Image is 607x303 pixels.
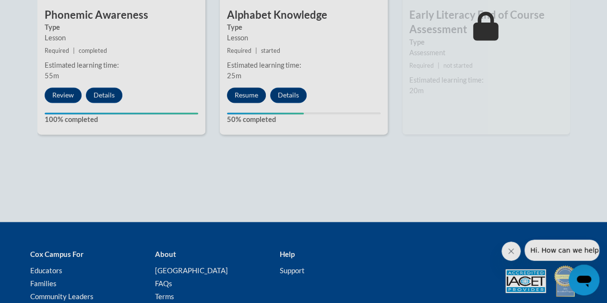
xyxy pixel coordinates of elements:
[227,33,381,43] div: Lesson
[279,266,304,274] a: Support
[409,75,563,85] div: Estimated learning time:
[155,291,174,300] a: Terms
[505,269,546,293] img: Accredited IACET® Provider
[553,264,577,298] img: IDA® Accredited
[524,240,599,261] iframe: Message from company
[45,72,59,80] span: 55m
[45,33,198,43] div: Lesson
[402,8,570,37] h3: Early Literacy End of Course Assessment
[30,291,94,300] a: Community Leaders
[30,279,57,287] a: Families
[45,60,198,71] div: Estimated learning time:
[227,72,241,80] span: 25m
[86,87,122,103] button: Details
[409,48,563,58] div: Assessment
[279,249,294,258] b: Help
[37,8,205,23] h3: Phonemic Awareness
[45,114,198,125] label: 100% completed
[227,22,381,33] label: Type
[155,266,227,274] a: [GEOGRAPHIC_DATA]
[501,242,521,261] iframe: Close message
[79,47,107,54] span: completed
[409,62,434,69] span: Required
[227,60,381,71] div: Estimated learning time:
[155,279,172,287] a: FAQs
[45,47,69,54] span: Required
[227,112,304,114] div: Your progress
[569,265,599,295] iframe: Button to launch messaging window
[227,47,251,54] span: Required
[45,112,198,114] div: Your progress
[6,7,78,14] span: Hi. How can we help?
[261,47,280,54] span: started
[438,62,440,69] span: |
[30,249,83,258] b: Cox Campus For
[227,87,266,103] button: Resume
[30,266,62,274] a: Educators
[409,37,563,48] label: Type
[73,47,75,54] span: |
[255,47,257,54] span: |
[227,114,381,125] label: 50% completed
[45,87,82,103] button: Review
[155,249,176,258] b: About
[409,86,424,95] span: 20m
[220,8,388,23] h3: Alphabet Knowledge
[443,62,473,69] span: not started
[45,22,198,33] label: Type
[270,87,307,103] button: Details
